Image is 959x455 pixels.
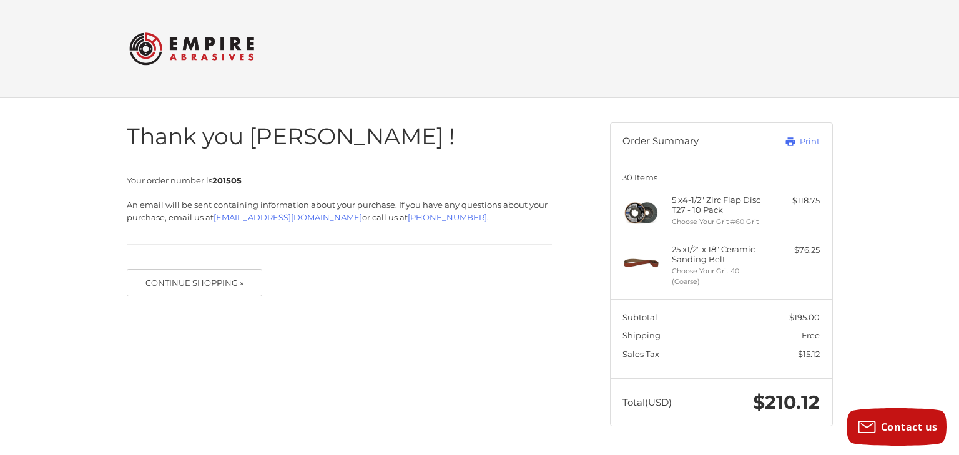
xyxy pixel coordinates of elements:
h3: 30 Items [622,172,820,182]
span: Subtotal [622,312,657,322]
div: $118.75 [770,195,820,207]
span: Shipping [622,330,661,340]
h3: Order Summary [622,135,758,148]
li: Choose Your Grit 40 (Coarse) [672,266,767,286]
button: Continue Shopping » [127,269,263,296]
button: Contact us [847,408,947,446]
a: [PHONE_NUMBER] [408,212,487,222]
span: Your order number is [127,175,242,185]
span: Contact us [881,420,938,434]
img: Empire Abrasives [129,24,254,73]
a: [EMAIL_ADDRESS][DOMAIN_NAME] [214,212,362,222]
strong: 201505 [212,175,242,185]
h1: Thank you [PERSON_NAME] ! [127,122,552,150]
a: Print [758,135,820,148]
h4: 5 x 4-1/2" Zirc Flap Disc T27 - 10 Pack [672,195,767,215]
span: Sales Tax [622,349,659,359]
span: Free [802,330,820,340]
li: Choose Your Grit #60 Grit [672,217,767,227]
span: $15.12 [798,349,820,359]
span: Total (USD) [622,396,672,408]
span: An email will be sent containing information about your purchase. If you have any questions about... [127,200,548,222]
span: $195.00 [789,312,820,322]
span: $210.12 [753,391,820,414]
div: $76.25 [770,244,820,257]
h4: 25 x 1/2" x 18" Ceramic Sanding Belt [672,244,767,265]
